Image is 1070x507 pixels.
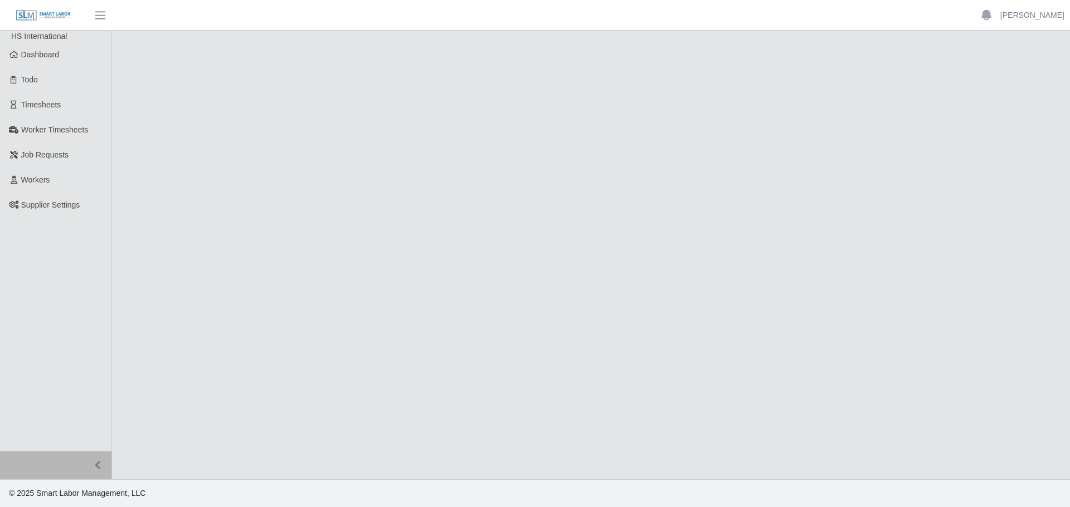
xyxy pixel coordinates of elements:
span: Timesheets [21,100,61,109]
a: [PERSON_NAME] [1000,9,1064,21]
span: Todo [21,75,38,84]
span: Worker Timesheets [21,125,88,134]
span: Dashboard [21,50,60,59]
span: Job Requests [21,150,69,159]
img: SLM Logo [16,9,71,22]
span: Workers [21,175,50,184]
span: © 2025 Smart Labor Management, LLC [9,489,145,498]
span: HS International [11,32,67,41]
span: Supplier Settings [21,200,80,209]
